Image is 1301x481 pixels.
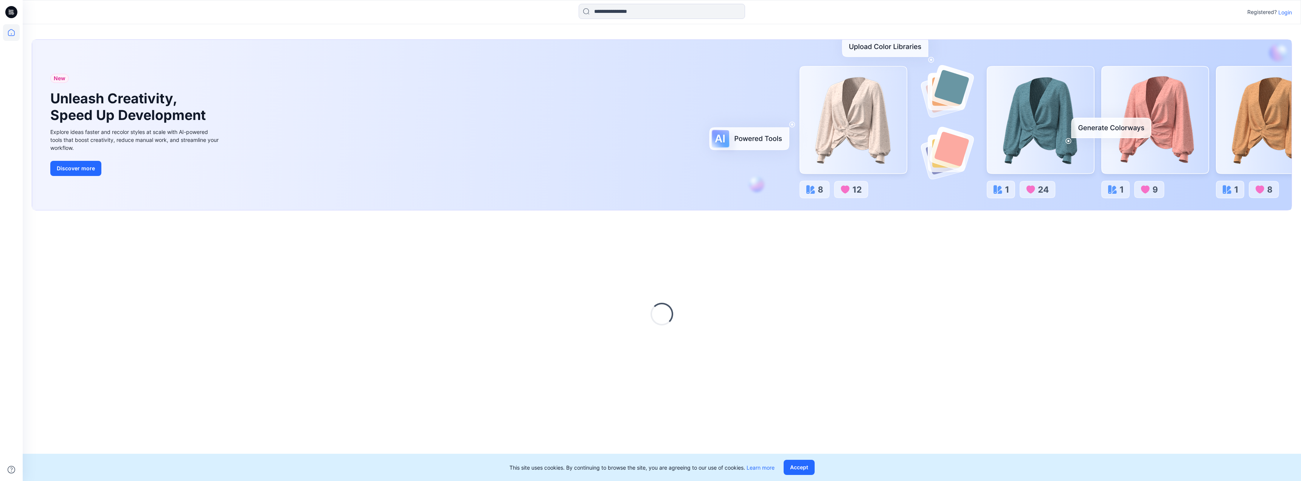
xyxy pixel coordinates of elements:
[747,464,775,471] a: Learn more
[1278,8,1292,16] p: Login
[50,90,209,123] h1: Unleash Creativity, Speed Up Development
[54,74,65,83] span: New
[50,128,220,152] div: Explore ideas faster and recolor styles at scale with AI-powered tools that boost creativity, red...
[50,161,101,176] button: Discover more
[509,464,775,472] p: This site uses cookies. By continuing to browse the site, you are agreeing to our use of cookies.
[784,460,815,475] button: Accept
[1247,8,1277,17] p: Registered?
[50,161,220,176] a: Discover more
